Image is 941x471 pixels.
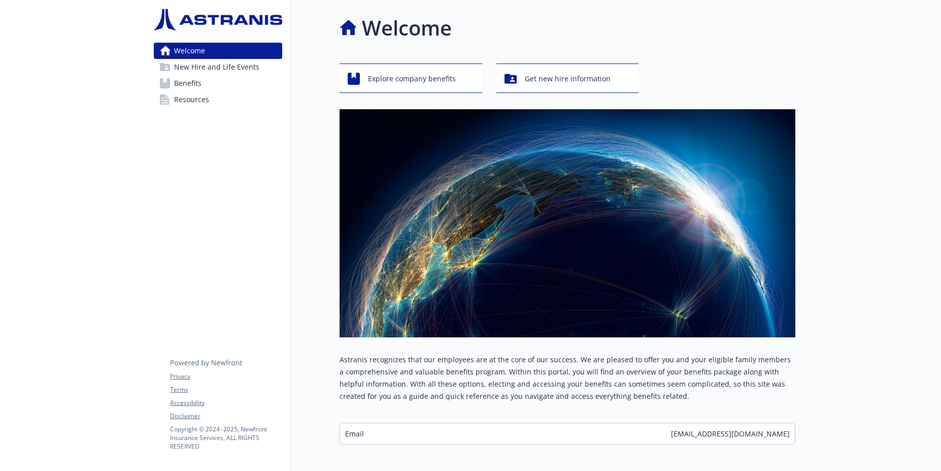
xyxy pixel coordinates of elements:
a: Terms [170,385,282,394]
span: [EMAIL_ADDRESS][DOMAIN_NAME] [671,428,790,439]
a: Welcome [154,43,282,59]
button: Get new hire information [496,64,639,93]
a: Resources [154,91,282,108]
img: overview page banner [340,109,795,337]
p: Copyright © 2024 - 2025 , Newfront Insurance Services, ALL RIGHTS RESERVED [170,425,282,451]
span: Explore company benefits [368,69,456,88]
span: Get new hire information [525,69,611,88]
a: Accessibility [170,398,282,407]
span: Benefits [174,75,201,91]
a: Disclaimer [170,412,282,421]
span: Resources [174,91,209,108]
span: Email [345,428,364,439]
button: Explore company benefits [340,64,482,93]
p: Astranis recognizes that our employees are at the core of our success. We are pleased to offer yo... [340,354,795,402]
a: Privacy [170,372,282,381]
a: New Hire and Life Events [154,59,282,75]
h1: Welcome [362,13,452,43]
span: Welcome [174,43,205,59]
a: Benefits [154,75,282,91]
span: New Hire and Life Events [174,59,259,75]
